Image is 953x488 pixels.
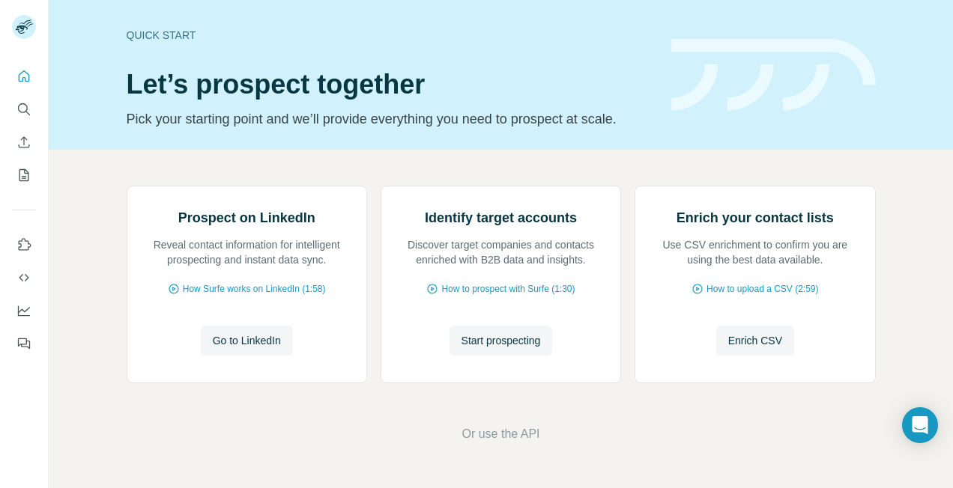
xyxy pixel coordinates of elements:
[12,330,36,357] button: Feedback
[441,282,575,296] span: How to prospect with Surfe (1:30)
[902,407,938,443] div: Open Intercom Messenger
[462,333,541,348] span: Start prospecting
[12,63,36,90] button: Quick start
[12,162,36,189] button: My lists
[12,264,36,291] button: Use Surfe API
[201,326,293,356] button: Go to LinkedIn
[127,28,653,43] div: Quick start
[425,207,577,228] h2: Identify target accounts
[183,282,326,296] span: How Surfe works on LinkedIn (1:58)
[677,207,834,228] h2: Enrich your contact lists
[12,231,36,258] button: Use Surfe on LinkedIn
[12,129,36,156] button: Enrich CSV
[12,297,36,324] button: Dashboard
[716,326,794,356] button: Enrich CSV
[671,39,876,112] img: banner
[396,237,605,267] p: Discover target companies and contacts enriched with B2B data and insights.
[178,207,315,228] h2: Prospect on LinkedIn
[707,282,818,296] span: How to upload a CSV (2:59)
[650,237,859,267] p: Use CSV enrichment to confirm you are using the best data available.
[142,237,351,267] p: Reveal contact information for intelligent prospecting and instant data sync.
[728,333,782,348] span: Enrich CSV
[127,70,653,100] h1: Let’s prospect together
[213,333,281,348] span: Go to LinkedIn
[12,96,36,123] button: Search
[127,109,653,129] p: Pick your starting point and we’ll provide everything you need to prospect at scale.
[462,425,539,443] button: Or use the API
[450,326,553,356] button: Start prospecting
